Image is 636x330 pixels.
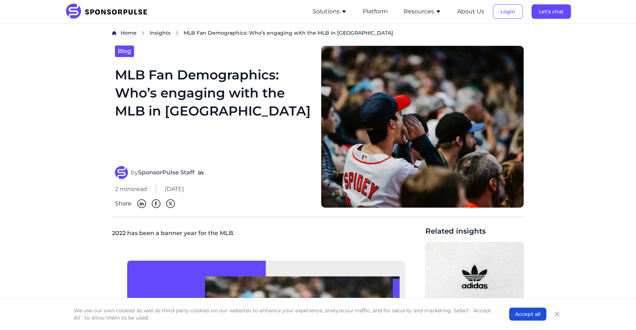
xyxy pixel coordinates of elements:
a: Login [493,8,523,15]
span: Insights [150,30,171,36]
p: 2022 has been a banner year for the MLB. [112,226,420,243]
button: Solutions [313,7,347,16]
button: Close [552,309,562,319]
img: chevron right [175,31,179,35]
span: [DATE] [165,185,184,194]
button: Platform [363,7,388,16]
button: Let's chat [532,4,571,19]
img: Home [112,31,116,35]
img: Linkedin [137,199,146,208]
img: Facebook [152,199,160,208]
img: Twitter [166,199,175,208]
a: Insights [150,29,171,37]
p: We use our own cookies as well as third-party cookies on our websites to enhance your experience,... [74,307,495,321]
img: chevron right [141,31,145,35]
button: About Us [457,7,484,16]
span: Related insights [425,226,524,236]
a: Follow on LinkedIn [197,169,205,176]
button: Accept all [509,308,546,321]
a: About Us [457,8,484,15]
span: 2 mins read [115,185,147,194]
strong: SponsorPulse Staff [138,169,194,176]
a: Let's chat [532,8,571,15]
img: Christian Wiediger, courtesy of Unsplash [426,242,524,312]
button: Resources [404,7,441,16]
img: MLB Fan [321,45,524,208]
img: SponsorPulse [65,4,153,19]
button: Login [493,4,523,19]
span: Home [121,30,137,36]
a: Platform [363,8,388,15]
img: SponsorPulse Staff [115,166,128,179]
a: Blog [115,45,134,57]
a: Home [121,29,137,37]
span: by [131,168,194,177]
span: MLB Fan Demographics: Who’s engaging with the MLB in [GEOGRAPHIC_DATA] [184,29,393,36]
span: Share [115,199,132,208]
h1: MLB Fan Demographics: Who’s engaging with the MLB in [GEOGRAPHIC_DATA] [115,66,312,157]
